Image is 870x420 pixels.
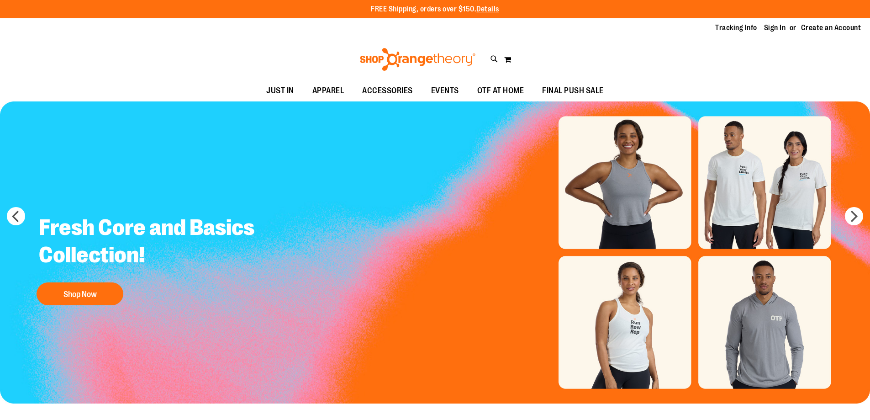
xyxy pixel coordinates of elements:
a: JUST IN [257,80,303,101]
h2: Fresh Core and Basics Collection! [32,207,275,278]
img: Shop Orangetheory [359,48,477,71]
a: Fresh Core and Basics Collection! Shop Now [32,207,275,310]
a: Sign In [764,23,786,33]
a: EVENTS [422,80,468,101]
button: next [845,207,863,225]
a: Details [476,5,499,13]
button: Shop Now [37,282,123,305]
span: ACCESSORIES [362,80,413,101]
span: OTF AT HOME [477,80,524,101]
a: OTF AT HOME [468,80,533,101]
span: JUST IN [266,80,294,101]
span: FINAL PUSH SALE [542,80,604,101]
a: FINAL PUSH SALE [533,80,613,101]
button: prev [7,207,25,225]
span: EVENTS [431,80,459,101]
p: FREE Shipping, orders over $150. [371,4,499,15]
span: APPAREL [312,80,344,101]
a: ACCESSORIES [353,80,422,101]
a: APPAREL [303,80,353,101]
a: Tracking Info [715,23,757,33]
a: Create an Account [801,23,861,33]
